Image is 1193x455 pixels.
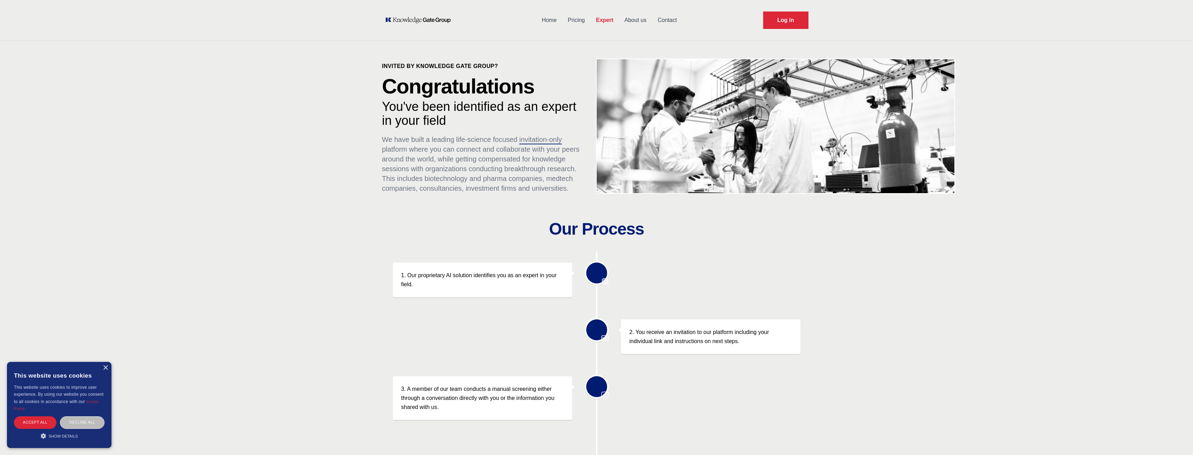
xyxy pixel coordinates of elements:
a: Expert [590,11,619,29]
p: Invited by Knowledge Gate Group? [382,62,583,70]
p: You've been identified as an expert in your field [382,100,583,128]
div: Accept all [14,416,56,429]
div: Show details [14,432,104,439]
iframe: Chat Widget [1158,422,1193,455]
a: Pricing [562,11,590,29]
a: Contact [652,11,682,29]
div: Close [103,365,108,371]
a: About us [619,11,652,29]
p: 2. You receive an invitation to our platform including your individual link and instructions on n... [629,328,792,346]
div: This website uses cookies [14,367,104,384]
a: Request Demo [763,12,808,29]
p: 3. A member of our team conducts a manual screening either through a conversation directly with y... [401,385,564,411]
span: Show details [49,434,78,438]
p: Congratulations [382,76,583,97]
img: KOL management, KEE, Therapy area experts [597,59,955,193]
a: Home [536,11,562,29]
a: Cookie Policy [14,400,99,411]
div: Decline all [60,416,104,429]
p: 1. Our proprietary AI solution identifies you as an expert in your field. [401,271,564,289]
span: This website uses cookies to improve user experience. By using our website you consent to all coo... [14,385,103,404]
span: invitation-only [519,136,562,143]
p: We have built a leading life-science focused platform where you can connect and collaborate with ... [382,135,583,193]
a: KOL Knowledge Platform: Talk to Key External Experts (KEE) [385,17,456,24]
